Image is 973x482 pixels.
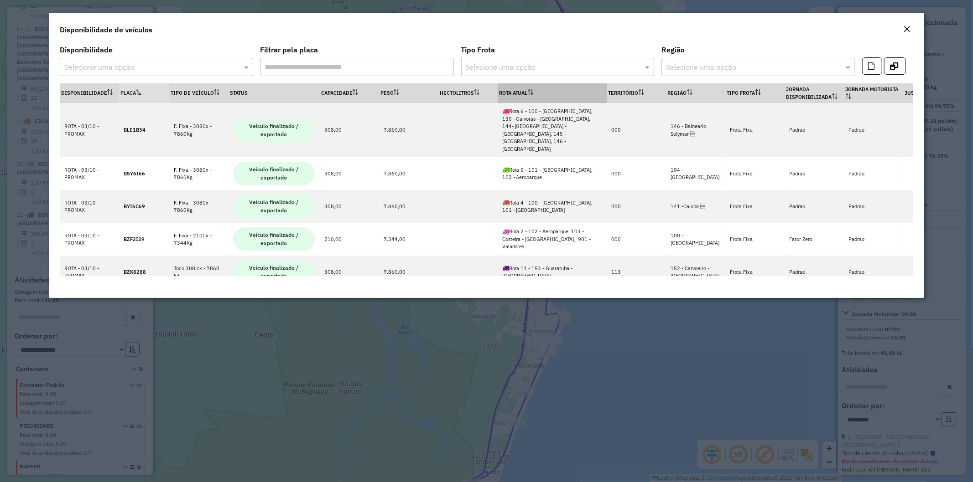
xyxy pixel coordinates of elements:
[260,44,318,55] label: Filtrar pela placa
[844,157,904,190] td: Padrao
[666,256,726,288] td: 152 - Carvoeiro - [GEOGRAPHIC_DATA]
[320,157,379,190] td: 308,00
[119,83,169,103] th: Placa
[233,118,315,142] span: Veículo finalizado / exportado
[60,157,119,190] td: ROTA - 03/10 - PROMAX
[60,256,119,288] td: ROTA - 03/10 - PROMAX
[379,157,438,190] td: 7.860,00
[900,24,913,36] button: Close
[607,256,666,288] td: 113
[726,223,785,256] td: Frota Fixa
[785,103,844,157] td: Padrao
[60,223,119,256] td: ROTA - 03/10 - PROMAX
[233,162,315,185] span: Veículo finalizado / exportado
[607,157,666,190] td: 000
[726,103,785,157] td: Frota Fixa
[844,190,904,223] td: Padrao
[124,203,145,210] strong: BYI6C69
[607,83,666,103] th: Território
[320,83,379,103] th: Capacidade
[438,83,498,103] th: Hectolitros
[785,157,844,190] td: Padrao
[904,83,963,103] th: Justificativa
[666,223,726,256] td: 100 - [GEOGRAPHIC_DATA]
[124,269,146,275] strong: BZK8288
[607,103,666,157] td: 000
[666,83,726,103] th: Região
[726,83,785,103] th: Tipo Frota
[379,190,438,223] td: 7.860,00
[502,265,602,280] div: Rota 11 - 153 - Guaratuba - [GEOGRAPHIC_DATA]
[785,223,844,256] td: Fator Zero
[233,195,315,218] span: Veículo finalizado / exportado
[169,83,229,103] th: Tipo de veículo
[379,223,438,256] td: 7.344,00
[666,103,726,157] td: 146 - Balneario Solymar 
[233,260,315,284] span: Veículo finalizado / exportado
[785,83,844,103] th: Jornada Disponibilizada
[661,44,685,55] label: Região
[666,157,726,190] td: 104 - [GEOGRAPHIC_DATA]
[844,223,904,256] td: Padrao
[60,44,113,55] label: Disponibilidade
[60,24,152,35] h4: Disponibilidade de veículos
[320,256,379,288] td: 308,00
[169,223,229,256] td: F. Fixa - 210Cx - 7344Kg
[844,256,904,288] td: Padrao
[844,103,904,157] td: Padrao
[461,44,495,55] label: Tipo Frota
[502,228,602,251] div: Rota 2 - 102 - Aeroparque, 103 - Costeira - [GEOGRAPHIC_DATA] , 901 - Valadares
[726,157,785,190] td: Frota Fixa
[320,190,379,223] td: 308,00
[60,190,119,223] td: ROTA - 03/10 - PROMAX
[320,103,379,157] td: 308,00
[60,83,119,103] th: Disponibilidade
[169,157,229,190] td: F. Fixa - 308Cx - 7860Kg
[124,127,146,133] strong: BLE1B34
[502,199,602,214] div: Rota 4 - 100 - [GEOGRAPHIC_DATA], 101 - [GEOGRAPHIC_DATA]
[379,83,438,103] th: Peso
[169,190,229,223] td: F. Fixa - 308Cx - 7860Kg
[785,256,844,288] td: Padrao
[233,227,315,251] span: Veículo finalizado / exportado
[607,190,666,223] td: 000
[169,256,229,288] td: Toco 308 cx - 7860 kg
[60,103,119,157] td: ROTA - 03/10 - PROMAX
[498,83,607,103] th: Rota Atual
[320,223,379,256] td: 210,00
[502,166,602,181] div: Rota 5 - 101 - [GEOGRAPHIC_DATA], 102 - Aeroparque
[502,108,602,153] div: Rota 6 - 100 - [GEOGRAPHIC_DATA], 130 - Gaivotas - [GEOGRAPHIC_DATA], 144- [GEOGRAPHIC_DATA] - [G...
[379,103,438,157] td: 7.860,00
[726,190,785,223] td: Frota Fixa
[379,256,438,288] td: 7.860,00
[229,83,320,103] th: Status
[124,170,145,177] strong: BSY6I66
[169,103,229,157] td: F. Fixa - 308Cx - 7860Kg
[844,83,904,103] th: Jornada Motorista
[785,190,844,223] td: Padrao
[903,26,911,33] em: Fechar
[607,223,666,256] td: 000
[666,190,726,223] td: 141 -Caioba 
[124,236,145,242] strong: BZF2I29
[726,256,785,288] td: Frota Fixa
